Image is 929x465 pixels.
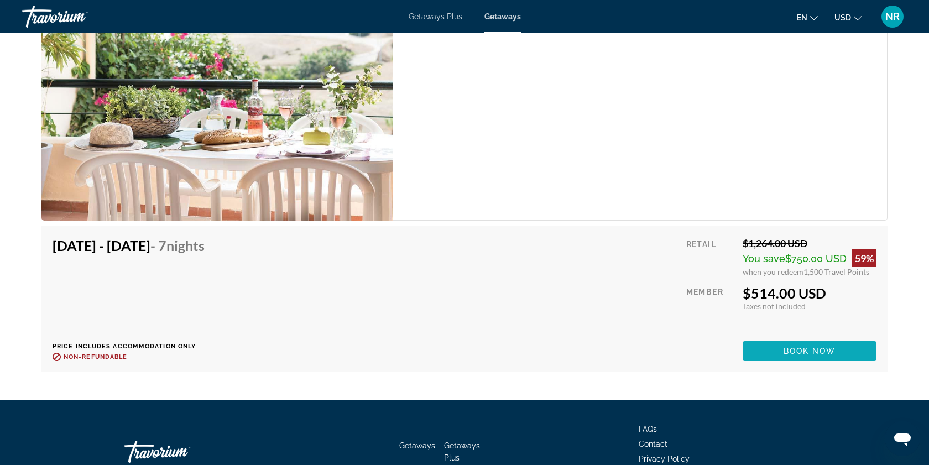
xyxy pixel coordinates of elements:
span: NR [885,11,900,22]
span: Taxes not included [743,301,806,311]
button: User Menu [878,5,907,28]
span: Nights [166,237,205,254]
a: Getaways Plus [444,441,480,462]
a: Privacy Policy [639,454,690,463]
span: Non-refundable [64,353,127,360]
button: Change currency [834,9,862,25]
div: $514.00 USD [743,285,876,301]
a: Getaways [399,441,435,450]
a: Getaways Plus [409,12,462,21]
span: You save [743,253,785,264]
div: $1,264.00 USD [743,237,876,249]
div: Retail [686,237,734,276]
a: FAQs [639,425,657,433]
a: Getaways [484,12,521,21]
a: Contact [639,440,667,448]
span: - 7 [150,237,205,254]
a: Travorium [22,2,133,31]
span: USD [834,13,851,22]
span: en [797,13,807,22]
span: Book now [784,347,836,356]
span: when you redeem [743,267,803,276]
span: $750.00 USD [785,253,847,264]
button: Change language [797,9,818,25]
p: Price includes accommodation only [53,343,213,350]
button: Book now [743,341,876,361]
iframe: Button to launch messaging window [885,421,920,456]
div: Member [686,285,734,333]
div: 59% [852,249,876,267]
h4: [DATE] - [DATE] [53,237,205,254]
span: 1,500 Travel Points [803,267,869,276]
